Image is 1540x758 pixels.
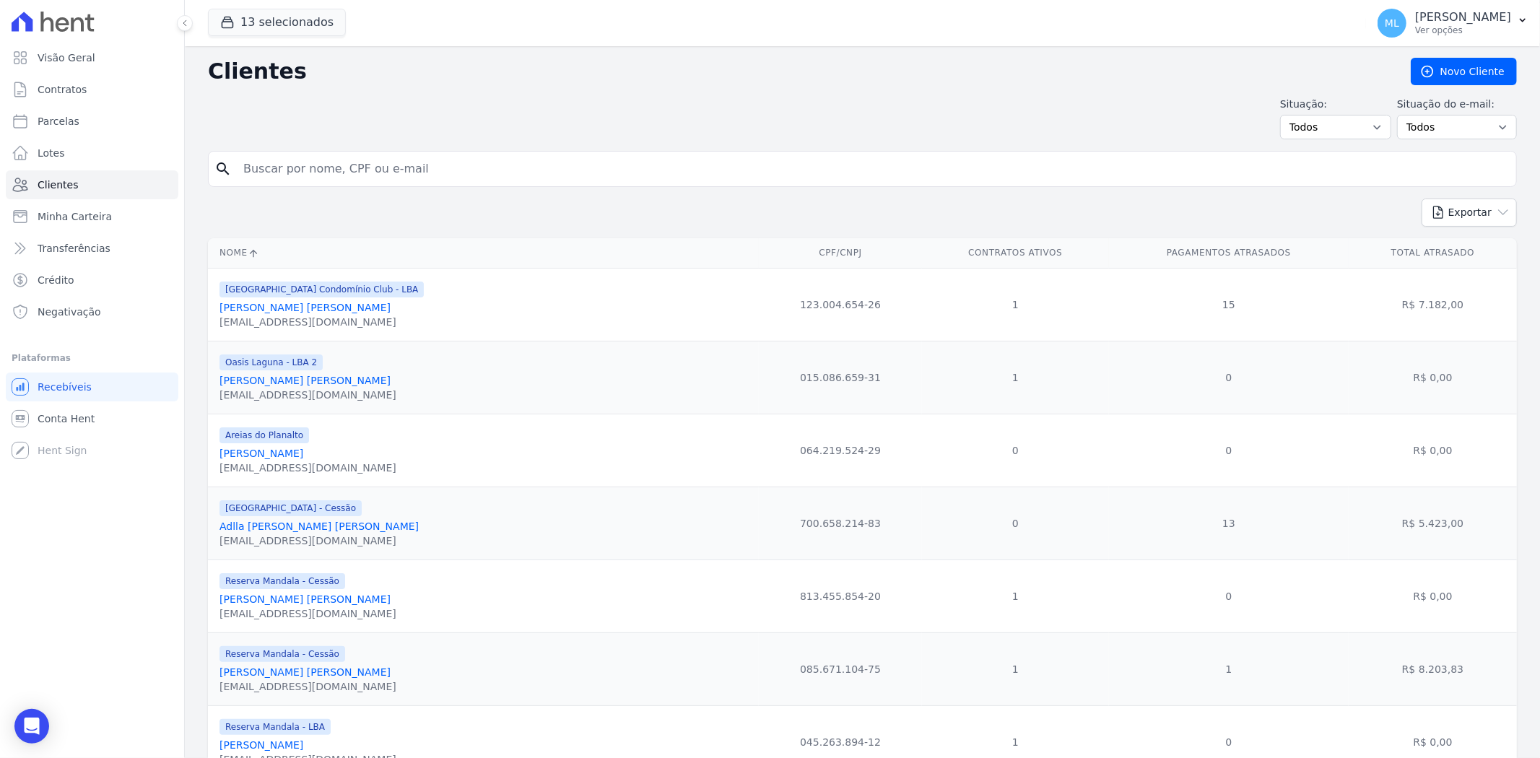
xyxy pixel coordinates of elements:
[38,178,78,192] span: Clientes
[1349,487,1517,559] td: R$ 5.423,00
[759,341,922,414] td: 015.086.659-31
[219,500,362,516] span: [GEOGRAPHIC_DATA] - Cessão
[6,297,178,326] a: Negativação
[219,427,309,443] span: Areias do Planalto
[1397,97,1517,112] label: Situação do e-mail:
[219,679,396,694] div: [EMAIL_ADDRESS][DOMAIN_NAME]
[6,139,178,167] a: Lotes
[219,606,396,621] div: [EMAIL_ADDRESS][DOMAIN_NAME]
[1415,25,1511,36] p: Ver opções
[922,559,1109,632] td: 1
[38,82,87,97] span: Contratos
[6,107,178,136] a: Parcelas
[1422,199,1517,227] button: Exportar
[38,411,95,426] span: Conta Hent
[1109,268,1349,341] td: 15
[6,43,178,72] a: Visão Geral
[219,354,323,370] span: Oasis Laguna - LBA 2
[219,448,303,459] a: [PERSON_NAME]
[38,380,92,394] span: Recebíveis
[922,487,1109,559] td: 0
[208,58,1388,84] h2: Clientes
[759,632,922,705] td: 085.671.104-75
[6,404,178,433] a: Conta Hent
[1349,632,1517,705] td: R$ 8.203,83
[6,202,178,231] a: Minha Carteira
[208,9,346,36] button: 13 selecionados
[219,520,419,532] a: Adlla [PERSON_NAME] [PERSON_NAME]
[219,315,424,329] div: [EMAIL_ADDRESS][DOMAIN_NAME]
[759,238,922,268] th: CPF/CNPJ
[1349,238,1517,268] th: Total Atrasado
[1349,268,1517,341] td: R$ 7.182,00
[208,238,759,268] th: Nome
[38,273,74,287] span: Crédito
[922,414,1109,487] td: 0
[219,739,303,751] a: [PERSON_NAME]
[219,666,391,678] a: [PERSON_NAME] [PERSON_NAME]
[38,51,95,65] span: Visão Geral
[1109,414,1349,487] td: 0
[1349,559,1517,632] td: R$ 0,00
[759,559,922,632] td: 813.455.854-20
[219,282,424,297] span: [GEOGRAPHIC_DATA] Condomínio Club - LBA
[219,302,391,313] a: [PERSON_NAME] [PERSON_NAME]
[219,461,396,475] div: [EMAIL_ADDRESS][DOMAIN_NAME]
[6,373,178,401] a: Recebíveis
[1280,97,1391,112] label: Situação:
[219,375,391,386] a: [PERSON_NAME] [PERSON_NAME]
[1109,238,1349,268] th: Pagamentos Atrasados
[922,238,1109,268] th: Contratos Ativos
[219,388,396,402] div: [EMAIL_ADDRESS][DOMAIN_NAME]
[38,146,65,160] span: Lotes
[214,160,232,178] i: search
[759,487,922,559] td: 700.658.214-83
[219,593,391,605] a: [PERSON_NAME] [PERSON_NAME]
[922,268,1109,341] td: 1
[922,341,1109,414] td: 1
[1109,487,1349,559] td: 13
[922,632,1109,705] td: 1
[38,305,101,319] span: Negativação
[219,719,331,735] span: Reserva Mandala - LBA
[6,266,178,295] a: Crédito
[6,170,178,199] a: Clientes
[38,241,110,256] span: Transferências
[14,709,49,744] div: Open Intercom Messenger
[759,268,922,341] td: 123.004.654-26
[6,75,178,104] a: Contratos
[12,349,173,367] div: Plataformas
[38,114,79,128] span: Parcelas
[1109,341,1349,414] td: 0
[1366,3,1540,43] button: ML [PERSON_NAME] Ver opções
[1349,341,1517,414] td: R$ 0,00
[1385,18,1399,28] span: ML
[219,533,419,548] div: [EMAIL_ADDRESS][DOMAIN_NAME]
[1109,632,1349,705] td: 1
[1109,559,1349,632] td: 0
[219,573,345,589] span: Reserva Mandala - Cessão
[6,234,178,263] a: Transferências
[759,414,922,487] td: 064.219.524-29
[219,646,345,662] span: Reserva Mandala - Cessão
[1415,10,1511,25] p: [PERSON_NAME]
[1411,58,1517,85] a: Novo Cliente
[38,209,112,224] span: Minha Carteira
[1349,414,1517,487] td: R$ 0,00
[235,154,1510,183] input: Buscar por nome, CPF ou e-mail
